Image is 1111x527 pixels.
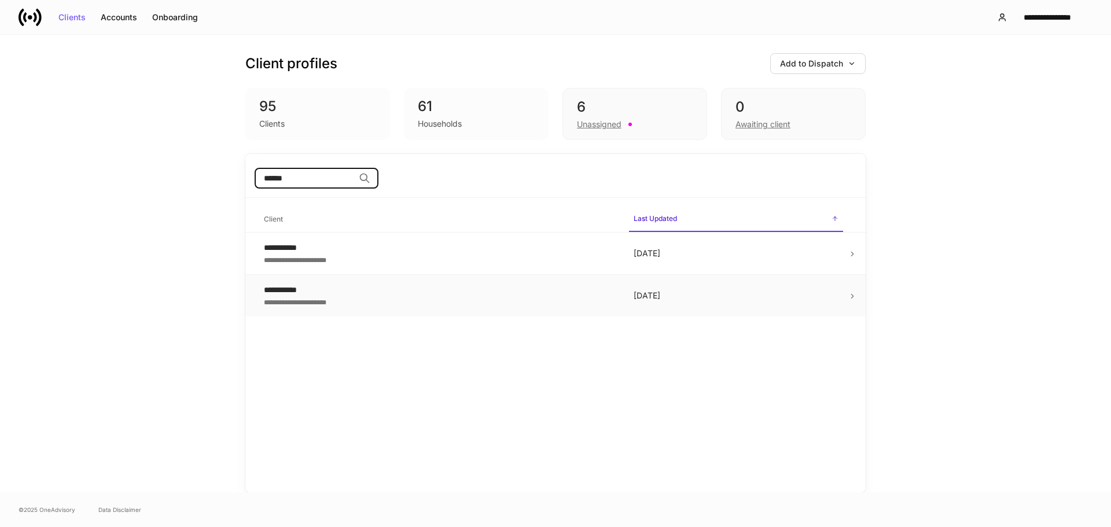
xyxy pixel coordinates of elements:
[418,97,535,116] div: 61
[721,88,866,140] div: 0Awaiting client
[562,88,707,140] div: 6Unassigned
[735,119,790,130] div: Awaiting client
[577,98,693,116] div: 6
[577,119,621,130] div: Unassigned
[58,13,86,21] div: Clients
[245,54,337,73] h3: Client profiles
[259,118,285,130] div: Clients
[259,97,376,116] div: 95
[418,118,462,130] div: Households
[98,505,141,514] a: Data Disclaimer
[770,53,866,74] button: Add to Dispatch
[634,248,838,259] p: [DATE]
[780,60,856,68] div: Add to Dispatch
[93,8,145,27] button: Accounts
[264,213,283,224] h6: Client
[735,98,851,116] div: 0
[145,8,205,27] button: Onboarding
[19,505,75,514] span: © 2025 OneAdvisory
[51,8,93,27] button: Clients
[101,13,137,21] div: Accounts
[634,290,838,301] p: [DATE]
[152,13,198,21] div: Onboarding
[259,208,620,231] span: Client
[629,207,843,232] span: Last Updated
[634,213,677,224] h6: Last Updated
